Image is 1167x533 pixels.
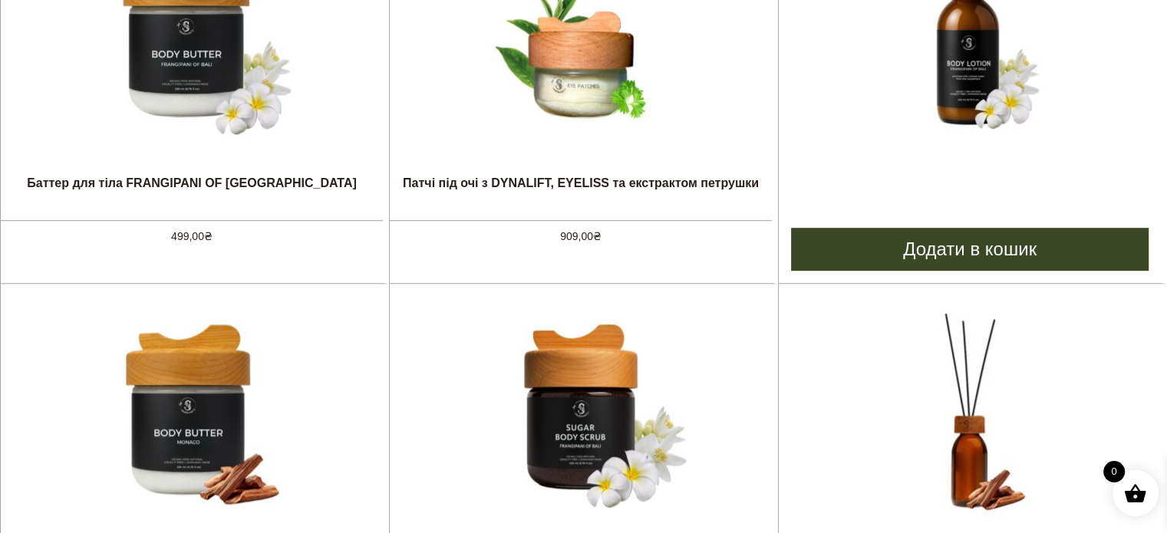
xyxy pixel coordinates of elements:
div: Баттер для тіла FRANGIPANI OF [GEOGRAPHIC_DATA] [27,176,357,206]
div: Патчі під очі з DYNALIFT, EYELISS та екстрактом петрушки [403,176,759,206]
span: 499,00 [171,230,213,242]
span: ₴ [204,230,213,242]
a: Додати в кошик: “Лосьйон для тіла FRANGIPANI OF BALI” [791,228,1149,271]
span: ₴ [593,230,602,242]
img: Баттер для тіла MONACO [77,299,307,529]
span: 909,00 [560,230,602,242]
img: Аромадифузор MONACO [ром, дерево, мускус, амаретто] [855,299,1085,529]
img: Цукровий скраб для тіла FRANGIPANI OF BALI [466,299,696,529]
span: 0 [1103,461,1125,482]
